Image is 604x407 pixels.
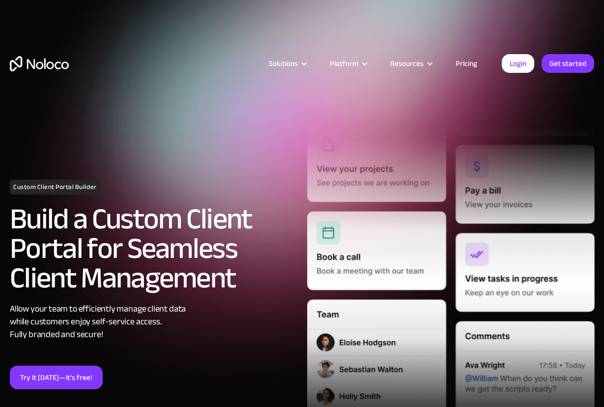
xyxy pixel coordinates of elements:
a: Try it [DATE]—it’s free! [10,366,103,389]
a: home [10,56,69,71]
a: Login [502,54,534,73]
div: Allow your team to efficiently manage client data while customers enjoy self-service access. Full... [10,303,297,341]
div: Solutions [269,57,298,70]
h1: Custom Client Portal Builder [10,180,100,194]
a: Pricing [443,57,489,70]
div: Platform [330,57,358,70]
h2: Build a Custom Client Portal for Seamless Client Management [10,204,297,293]
div: Platform [317,57,378,70]
a: Get started [542,54,594,73]
div: Resources [378,57,443,70]
div: Resources [390,57,424,70]
div: Solutions [257,57,317,70]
